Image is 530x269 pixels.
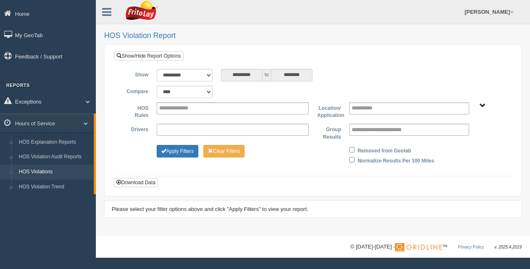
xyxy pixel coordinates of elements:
a: Privacy Policy [458,245,484,249]
label: Drivers [120,124,152,134]
label: Compare [120,86,152,96]
a: HOS Violations [15,165,94,180]
label: Group Results [313,124,345,141]
button: Download Data [114,178,158,187]
a: HOS Explanation Reports [15,135,94,150]
button: Change Filter Options [203,145,245,157]
label: Normalize Results Per 100 Miles [357,155,434,165]
button: Change Filter Options [157,145,198,157]
label: Removed from Geotab [357,145,411,155]
div: © [DATE]-[DATE] - ™ [350,243,522,251]
label: HOS Rules [120,102,152,119]
a: Show/Hide Report Options [114,51,183,61]
h2: HOS Violation Report [104,32,522,40]
img: Gridline [395,243,442,251]
label: Show [120,69,152,79]
span: to [262,69,271,81]
label: Location/ Application [313,102,345,119]
span: Please select your filter options above and click "Apply Filters" to view your report. [112,206,308,212]
span: v. 2025.4.2019 [495,245,522,249]
a: HOS Violation Trend [15,180,94,195]
a: HOS Violation Audit Reports [15,150,94,165]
